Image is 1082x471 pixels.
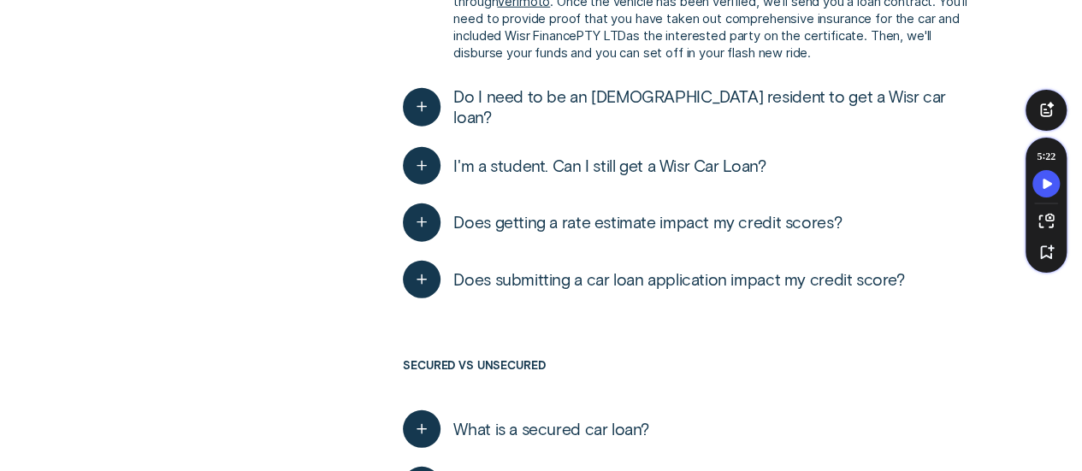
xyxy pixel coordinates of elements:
span: What is a secured car loan? [453,419,649,439]
button: Does getting a rate estimate impact my credit scores? [403,203,842,241]
button: Do I need to be an [DEMOGRAPHIC_DATA] resident to get a Wisr car loan? [403,86,968,127]
button: Does submitting a car loan application impact my credit score? [403,261,904,298]
span: Does getting a rate estimate impact my credit scores? [453,212,842,233]
button: What is a secured car loan? [403,410,649,448]
span: PTY [576,28,600,44]
span: L T D [604,28,627,44]
span: LTD [604,28,627,44]
span: Does submitting a car loan application impact my credit score? [453,269,904,290]
span: I'm a student. Can I still get a Wisr Car Loan? [453,156,766,176]
span: Do I need to be an [DEMOGRAPHIC_DATA] resident to get a Wisr car loan? [453,86,967,127]
button: I'm a student. Can I still get a Wisr Car Loan? [403,147,766,185]
h3: Secured vs Unsecured [403,359,968,401]
span: P T Y [576,28,600,44]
